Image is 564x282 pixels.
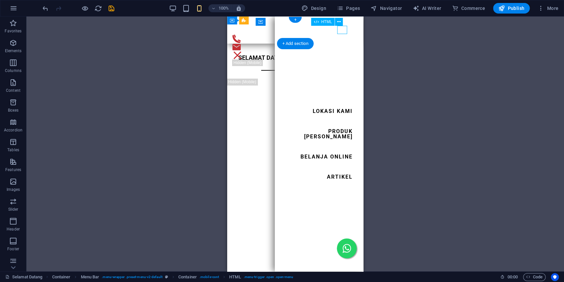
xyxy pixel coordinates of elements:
[538,5,558,12] span: More
[6,88,20,93] p: Content
[410,3,444,14] button: AI Writer
[299,3,329,14] div: Design (Ctrl+Alt+Y)
[165,275,168,279] i: This element is a customizable preset
[289,17,301,23] div: +
[81,4,89,12] button: Click here to leave preview mode and continue editing
[7,227,20,232] p: Header
[5,48,22,53] p: Elements
[42,5,49,12] i: Undo: Change menu items (Ctrl+Z)
[449,3,488,14] button: Commerce
[412,5,441,12] span: AI Writer
[5,28,21,34] p: Favorites
[218,4,229,12] h6: 100%
[243,273,293,281] span: . menu-trigger .open .open-menu
[229,273,241,281] span: Click to select. Double-click to edit
[551,273,559,281] button: Usercentrics
[368,3,405,14] button: Navigator
[94,5,102,12] i: Reload page
[526,273,543,281] span: Code
[498,5,524,12] span: Publish
[5,167,21,172] p: Features
[4,127,22,133] p: Accordion
[512,274,513,279] span: :
[337,5,360,12] span: Pages
[500,273,518,281] h6: Session time
[41,4,49,12] button: undo
[5,68,21,73] p: Columns
[452,5,485,12] span: Commerce
[7,187,20,192] p: Images
[321,20,332,24] span: HTML
[52,273,71,281] span: Click to select. Double-click to edit
[301,5,326,12] span: Design
[334,3,363,14] button: Pages
[81,273,99,281] span: Click to select. Double-click to edit
[7,246,19,252] p: Footer
[370,5,402,12] span: Navigator
[299,3,329,14] button: Design
[493,3,530,14] button: Publish
[199,273,219,281] span: . mobile-cont
[94,4,102,12] button: reload
[523,273,546,281] button: Code
[535,3,561,14] button: More
[5,273,42,281] a: Click to cancel selection. Double-click to open Pages
[52,273,294,281] nav: breadcrumb
[107,4,115,12] button: save
[235,5,241,11] i: On resize automatically adjust zoom level to fit chosen device.
[208,4,232,12] button: 100%
[277,38,314,49] div: + Add section
[8,207,18,212] p: Slider
[7,147,19,153] p: Tables
[507,273,517,281] span: 00 00
[178,273,197,281] span: Click to select. Double-click to edit
[102,273,162,281] span: . menu-wrapper .preset-menu-v2-default
[8,108,19,113] p: Boxes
